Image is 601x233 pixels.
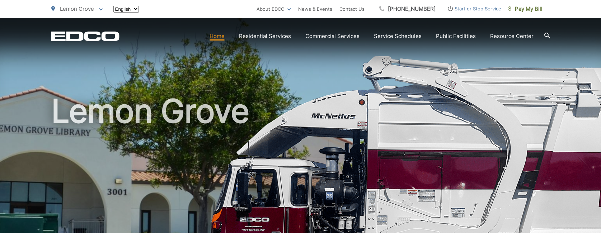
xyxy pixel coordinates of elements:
a: Resource Center [490,32,534,41]
a: Contact Us [339,5,365,13]
a: Residential Services [239,32,291,41]
span: Lemon Grove [60,5,94,12]
a: EDCD logo. Return to the homepage. [51,31,119,41]
a: News & Events [298,5,332,13]
a: About EDCO [257,5,291,13]
a: Home [210,32,225,41]
a: Public Facilities [436,32,476,41]
a: Commercial Services [305,32,360,41]
a: Service Schedules [374,32,422,41]
span: Pay My Bill [508,5,543,13]
select: Select a language [113,6,139,13]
